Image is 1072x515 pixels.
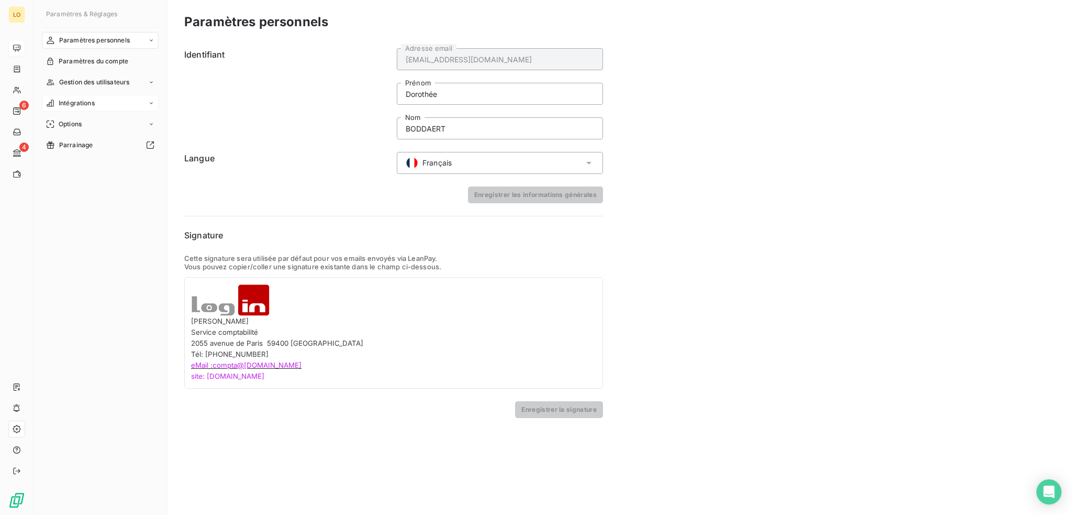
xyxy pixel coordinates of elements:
span: site: [191,372,205,380]
span: 6 [19,101,29,110]
span: 2055 aven [191,339,226,347]
button: Enregistrer les informations générales [468,187,603,203]
span: Intégrations [59,98,95,108]
a: Parrainage [42,137,159,154]
span: eMail : [191,361,213,369]
a: [DOMAIN_NAME] [207,372,264,380]
img: Logo LeanPay [8,492,25,509]
h6: Langue [184,152,390,174]
span: Gestion des utilisateurs [59,78,130,87]
button: Enregistrer la signature [515,401,603,418]
a: Paramètres du compte [42,53,159,70]
input: placeholder [397,48,603,70]
span: Paramètres & Réglages [46,10,117,18]
p: Vous pouvez copier/coller une signature existante dans le champ ci-dessous. [184,262,603,271]
input: placeholder [397,117,603,139]
p: Cette signature sera utilisée par défaut pour vos emails envoyés via LeanPay. [184,254,603,262]
input: placeholder [397,83,603,105]
span: compta [213,361,237,369]
h3: Paramètres personnels [184,13,328,31]
span: [PERSON_NAME] [191,317,249,325]
span: Paramètres du compte [59,57,128,66]
div: Open Intercom Messenger [1036,479,1062,505]
span: ue de Paris 59400 [GEOGRAPHIC_DATA] [226,339,363,347]
h6: Identifiant [184,48,390,139]
span: Parrainage [59,140,93,150]
a: @[DOMAIN_NAME] [237,361,301,369]
span: Options [59,119,82,129]
img: logo-login-150x61 [191,284,270,316]
div: LO [8,6,25,23]
span: 4 [19,143,29,152]
span: Français [422,158,452,168]
span: Tél: [PHONE_NUMBER] [191,350,269,358]
h6: Signature [184,229,603,242]
span: Service comptabilité [191,328,258,336]
span: Paramètres personnels [59,36,130,45]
